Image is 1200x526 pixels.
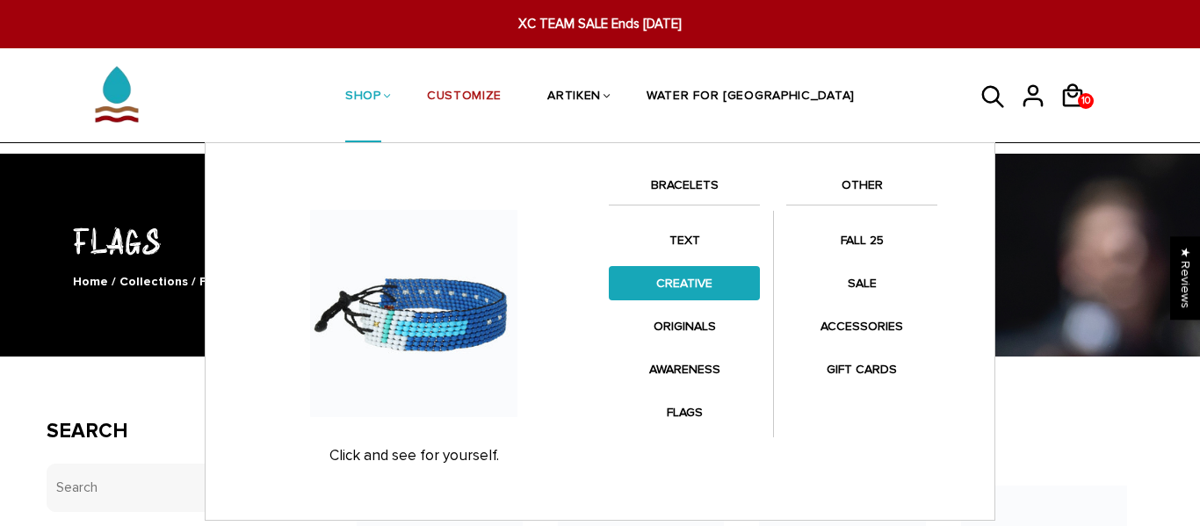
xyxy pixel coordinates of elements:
[786,266,937,300] a: SALE
[1077,89,1095,113] span: 10
[199,274,240,289] span: FLAGS
[1059,114,1099,117] a: 10
[371,14,829,34] span: XC TEAM SALE Ends [DATE]
[609,266,760,300] a: CREATIVE
[786,309,937,343] a: ACCESSORIES
[647,51,855,144] a: WATER FOR [GEOGRAPHIC_DATA]
[609,395,760,429] a: FLAGS
[609,352,760,386] a: AWARENESS
[547,51,601,144] a: ARTIKEN
[345,51,381,144] a: SHOP
[786,223,937,257] a: FALL 25
[609,223,760,257] a: TEXT
[786,352,937,386] a: GIFT CARDS
[1170,236,1200,320] div: Click to open Judge.me floating reviews tab
[73,274,108,289] a: Home
[47,419,304,444] h3: Search
[192,274,196,289] span: /
[47,464,304,512] input: Search
[236,447,591,465] p: Click and see for yourself.
[609,309,760,343] a: ORIGINALS
[609,175,760,205] a: BRACELETS
[112,274,116,289] span: /
[427,51,502,144] a: CUSTOMIZE
[47,217,1153,263] h1: FLAGS
[786,175,937,205] a: OTHER
[119,274,188,289] a: Collections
